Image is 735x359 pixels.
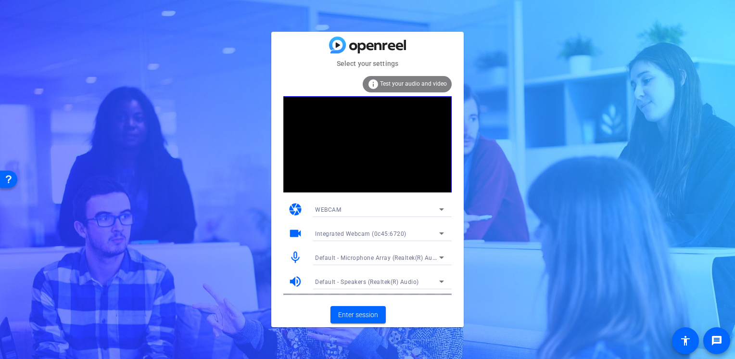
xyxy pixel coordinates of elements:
span: Default - Microphone Array (Realtek(R) Audio) [315,254,444,261]
mat-icon: message [711,335,722,346]
mat-icon: info [367,78,379,90]
mat-icon: camera [288,202,303,217]
mat-icon: mic_none [288,250,303,265]
span: Default - Speakers (Realtek(R) Audio) [315,279,419,285]
span: Test your audio and video [380,80,447,87]
mat-card-subtitle: Select your settings [271,58,464,69]
mat-icon: volume_up [288,274,303,289]
button: Enter session [330,306,386,323]
span: WEBCAM [315,206,341,213]
mat-icon: accessibility [680,335,691,346]
img: blue-gradient.svg [329,37,406,53]
span: Enter session [338,310,378,320]
span: Integrated Webcam (0c45:6720) [315,231,406,237]
mat-icon: videocam [288,226,303,241]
